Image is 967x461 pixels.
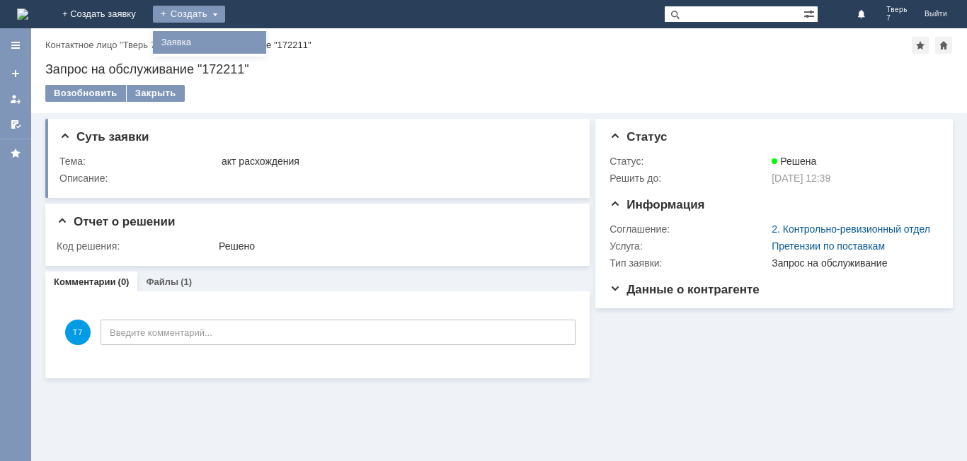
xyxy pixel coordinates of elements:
div: (1) [181,276,192,287]
div: Сделать домашней страницей [935,37,952,54]
div: (0) [118,276,130,287]
div: Решить до: [610,173,769,184]
span: Информация [610,198,704,211]
a: 2. Контрольно-ревизионный отдел [772,223,930,235]
div: Создать [153,6,225,23]
span: Решена [772,156,816,167]
span: Расширенный поиск [803,6,818,20]
div: Запрос на обслуживание "172211" [45,62,953,76]
div: Запрос на обслуживание "172211" [164,40,311,50]
span: Статус [610,130,667,144]
div: Запрос на обслуживание [772,257,932,269]
a: Мои согласования [4,113,27,136]
div: / [45,40,164,50]
div: Тема: [59,156,219,167]
div: Статус: [610,156,769,167]
a: Комментарии [54,276,116,287]
a: Заявка [156,34,263,51]
a: Мои заявки [4,88,27,110]
a: Создать заявку [4,62,27,85]
span: Т7 [65,320,91,345]
div: Добавить в избранное [912,37,929,54]
div: Услуга: [610,240,769,252]
span: 7 [886,14,908,23]
a: Контактное лицо "Тверь 7" [45,40,159,50]
div: Соглашение: [610,223,769,235]
a: Перейти на домашнюю страницу [17,8,28,20]
a: Файлы [146,276,178,287]
div: акт расхождения [222,156,571,167]
span: [DATE] 12:39 [772,173,830,184]
div: Решено [219,240,571,252]
div: Описание: [59,173,573,184]
div: Код решения: [57,240,216,252]
img: logo [17,8,28,20]
span: Суть заявки [59,130,149,144]
span: Тверь [886,6,908,14]
span: Отчет о решении [57,215,175,228]
span: Данные о контрагенте [610,283,760,296]
div: Тип заявки: [610,257,769,269]
a: Претензии по поставкам [772,240,885,252]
